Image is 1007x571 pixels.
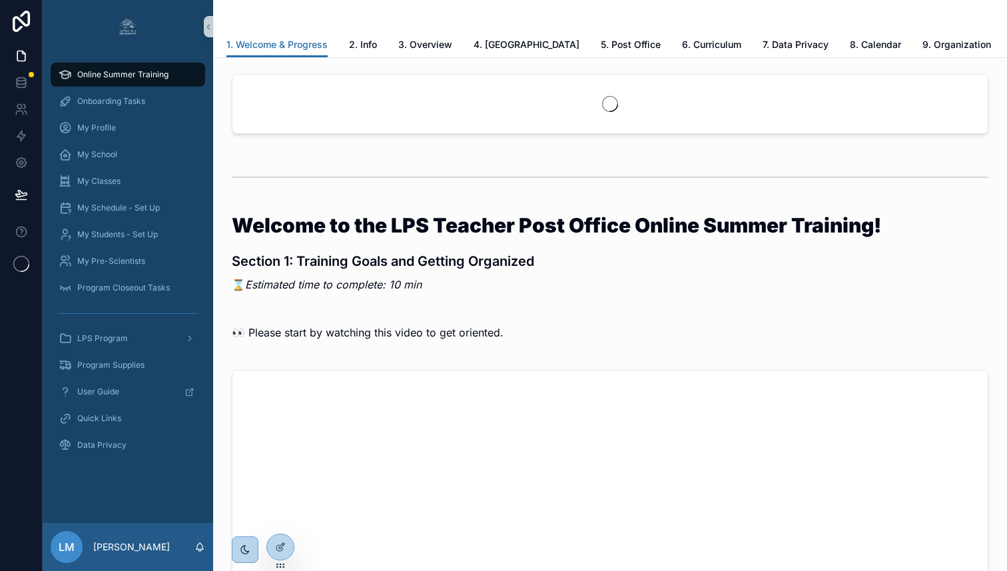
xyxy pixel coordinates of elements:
[77,69,168,80] span: Online Summer Training
[763,33,829,59] a: 7. Data Privacy
[51,406,205,430] a: Quick Links
[77,96,145,107] span: Onboarding Tasks
[682,38,741,51] span: 6. Curriculum
[226,38,328,51] span: 1. Welcome & Progress
[77,386,119,397] span: User Guide
[43,53,213,474] div: scrollable content
[850,33,901,59] a: 8. Calendar
[245,278,422,291] em: Estimated time to complete: 10 min
[601,38,661,51] span: 5. Post Office
[77,256,145,267] span: My Pre-Scientists
[682,33,741,59] a: 6. Curriculum
[601,33,661,59] a: 5. Post Office
[232,324,988,340] p: 👀 Please start by watching this video to get oriented.
[51,63,205,87] a: Online Summer Training
[51,353,205,377] a: Program Supplies
[59,539,75,555] span: LM
[77,440,127,450] span: Data Privacy
[922,33,991,59] a: 9. Organization
[232,277,988,292] p: ⌛
[51,169,205,193] a: My Classes
[77,413,121,424] span: Quick Links
[51,89,205,113] a: Onboarding Tasks
[398,33,452,59] a: 3. Overview
[474,33,579,59] a: 4. [GEOGRAPHIC_DATA]
[117,16,139,37] img: App logo
[398,38,452,51] span: 3. Overview
[51,276,205,300] a: Program Closeout Tasks
[763,38,829,51] span: 7. Data Privacy
[51,249,205,273] a: My Pre-Scientists
[77,123,116,133] span: My Profile
[51,196,205,220] a: My Schedule - Set Up
[77,203,160,213] span: My Schedule - Set Up
[51,433,205,457] a: Data Privacy
[232,251,988,271] h3: Section 1: Training Goals and Getting Organized
[349,38,377,51] span: 2. Info
[77,360,145,370] span: Program Supplies
[51,116,205,140] a: My Profile
[226,33,328,58] a: 1. Welcome & Progress
[51,223,205,247] a: My Students - Set Up
[474,38,579,51] span: 4. [GEOGRAPHIC_DATA]
[93,540,170,554] p: [PERSON_NAME]
[77,229,158,240] span: My Students - Set Up
[232,215,988,235] h1: Welcome to the LPS Teacher Post Office Online Summer Training!
[77,149,117,160] span: My School
[77,283,170,293] span: Program Closeout Tasks
[850,38,901,51] span: 8. Calendar
[349,33,377,59] a: 2. Info
[51,380,205,404] a: User Guide
[77,333,128,344] span: LPS Program
[922,38,991,51] span: 9. Organization
[51,326,205,350] a: LPS Program
[77,176,121,187] span: My Classes
[51,143,205,167] a: My School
